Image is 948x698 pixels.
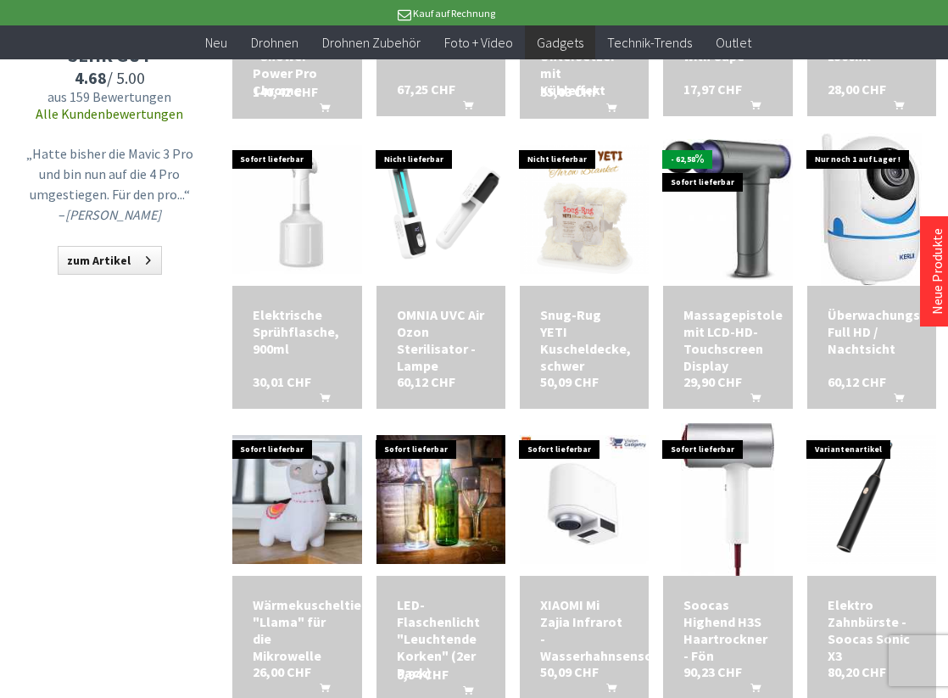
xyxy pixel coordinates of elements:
[828,596,916,664] a: Elektro Zahnbürste - Soocas Sonic X3 80,20 CHF
[828,81,886,98] span: 28,00 CHF
[607,34,692,51] span: Technik-Trends
[683,596,772,664] div: Soocas Highend H3S Haartrockner - Fön
[310,25,432,60] a: Drohnen Zubehör
[928,228,945,315] a: Neue Produkte
[540,596,628,664] div: XIAOMI Mi Zajia Infrarot - Wasserhahnsensor
[443,98,483,120] button: In den Warenkorb
[58,246,162,275] a: zum Artikel
[397,596,485,681] div: LED-Flaschenlicht "Leuchtende Korken" (2er Pack)
[681,423,774,576] img: Soocas Highend H3S Haartrockner - Fön
[540,663,599,680] span: 50,09 CHF
[36,105,183,122] a: Alle Kundenbewertungen
[25,143,194,225] p: „Hatte bisher die Mavic 3 Pro und bin nun auf die 4 Pro umgestiegen. Für den pro...“ –
[663,139,792,280] img: Massagepistole mit LCD-HD-Touchscreen Display
[586,100,627,122] button: In den Warenkorb
[376,435,505,564] img: LED-Flaschenlicht "Leuchtende Korken" (2er Pack)
[397,306,485,374] div: OMNIA UVC Air Ozon Sterilisator - Lampe
[232,435,361,564] img: Wärmekuscheltier "Llama" für die Mikrowelle
[20,88,198,105] span: aus 159 Bewertungen
[730,390,771,412] button: In den Warenkorb
[253,306,341,357] a: Elektrische Sprühflasche, 900ml 30,01 CHF In den Warenkorb
[540,83,599,100] span: 35,03 CHF
[525,25,595,60] a: Gadgets
[251,34,298,51] span: Drohnen
[683,596,772,664] a: Soocas Highend H3S Haartrockner - Fön 90,23 CHF In den Warenkorb
[716,34,751,51] span: Outlet
[193,25,239,60] a: Neu
[397,666,449,683] span: 9,94 CHF
[253,596,341,664] a: Wärmekuscheltier "Llama" für die Mikrowelle 26,00 CHF In den Warenkorb
[397,306,485,374] a: OMNIA UVC Air Ozon Sterilisator - Lampe 60,12 CHF
[730,98,771,120] button: In den Warenkorb
[828,663,886,680] span: 80,20 CHF
[683,663,742,680] span: 90,23 CHF
[683,81,742,98] span: 17,97 CHF
[807,435,936,564] img: Elektro Zahnbürste - Soocas Sonic X3
[540,373,599,390] span: 50,09 CHF
[683,306,772,374] a: Massagepistole mit LCD-HD-Touchscreen Display 29,90 CHF In den Warenkorb
[65,206,161,223] em: [PERSON_NAME]
[75,67,107,88] span: 4.68
[397,373,455,390] span: 60,12 CHF
[595,25,704,60] a: Technik-Trends
[232,145,361,274] img: Elektrische Sprühflasche, 900ml
[540,306,628,374] a: Snug-Rug YETI Kuscheldecke, schwer 50,09 CHF
[873,390,914,412] button: In den Warenkorb
[253,83,318,100] span: 140,42 CHF
[205,34,227,51] span: Neu
[253,373,311,390] span: 30,01 CHF
[239,25,310,60] a: Drohnen
[821,133,922,286] img: Überwachungskamera Full HD / Nachtsicht
[444,34,513,51] span: Foto + Video
[520,145,649,274] img: Snug-Rug YETI Kuscheldecke, schwer
[828,306,916,357] a: Überwachungskamera Full HD / Nachtsicht 60,12 CHF In den Warenkorb
[828,596,916,664] div: Elektro Zahnbürste - Soocas Sonic X3
[299,390,340,412] button: In den Warenkorb
[432,25,525,60] a: Foto + Video
[397,81,455,98] span: 67,25 CHF
[253,663,311,680] span: 26,00 CHF
[397,596,485,681] a: LED-Flaschenlicht "Leuchtende Korken" (2er Pack) 9,94 CHF In den Warenkorb
[873,98,914,120] button: In den Warenkorb
[322,34,421,51] span: Drohnen Zubehör
[683,306,772,374] div: Massagepistole mit LCD-HD-Touchscreen Display
[253,14,341,98] a: Bluetooth-Duschlautsprecher - Shower Power Pro Chrome 140,42 CHF In den Warenkorb
[20,67,198,88] span: / 5.00
[540,596,628,664] a: XIAOMI Mi Zajia Infrarot - Wasserhahnsensor 50,09 CHF In den Warenkorb
[540,306,628,374] div: Snug-Rug YETI Kuscheldecke, schwer
[704,25,763,60] a: Outlet
[520,435,649,564] img: XIAOMI Mi Zajia Infrarot - Wasserhahnsensor
[683,373,742,390] span: 29,90 CHF
[253,306,341,357] div: Elektrische Sprühflasche, 900ml
[828,306,916,357] div: Überwachungskamera Full HD / Nachtsicht
[376,145,505,274] img: OMNIA UVC Air Ozon Sterilisator - Lampe
[540,14,628,98] a: Diamond Glas inkl. Marmor-Untersetzer mit Kühleffekt 35,03 CHF In den Warenkorb
[537,34,583,51] span: Gadgets
[828,373,886,390] span: 60,12 CHF
[299,100,340,122] button: In den Warenkorb
[253,596,341,664] div: Wärmekuscheltier "Llama" für die Mikrowelle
